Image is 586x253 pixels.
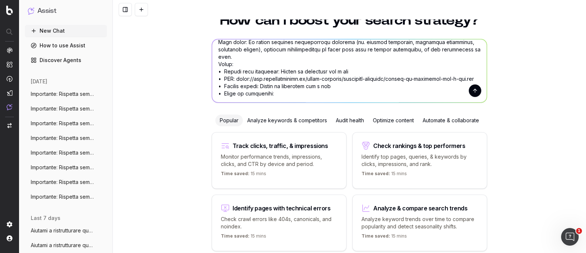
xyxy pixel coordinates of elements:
a: How to use Assist [25,40,107,51]
span: last 7 days [31,214,60,222]
div: Audit health [331,115,368,126]
span: Aiutami a ristrutturare questa Domanda F [31,227,95,234]
p: Monitor performance trends, impressions, clicks, and CTR by device and period. [221,153,337,168]
button: Aiutami a ristrutturare questo articolo [25,239,107,251]
img: Assist [7,104,12,110]
img: Analytics [7,47,12,53]
span: Importante: Rispetta sempre tutte le seg [31,90,95,98]
div: Check rankings & top performers [373,143,466,149]
div: Popular [215,115,243,126]
span: Importante: Rispetta sempre tutte le seg [31,193,95,200]
span: Importante: Rispetta sempre tutte le seg [31,164,95,171]
span: Importante: Rispetta sempre tutte le seg [31,105,95,112]
div: Identify pages with technical errors [233,205,331,211]
button: Assist [28,6,104,16]
img: Studio [7,90,12,96]
button: Importante: Rispetta sempre tutte le seg [25,191,107,203]
span: Time saved: [361,171,390,176]
div: Analyze keywords & competitors [243,115,331,126]
p: Analyze keyword trends over time to compare popularity and detect seasonality shifts. [361,216,478,230]
span: Time saved: [221,171,249,176]
button: New Chat [25,25,107,37]
a: Discover Agents [25,54,107,66]
img: Botify logo [6,6,13,15]
img: Intelligence [7,61,12,68]
span: Importante: Rispetta sempre tutte le seg [31,134,95,142]
span: [DATE] [31,78,47,85]
button: Importante: Rispetta sempre tutte le seg [25,176,107,188]
img: Activation [7,76,12,82]
p: 15 mins [361,233,407,242]
span: Importante: Rispetta sempre tutte le seg [31,120,95,127]
img: My account [7,235,12,241]
button: Importante: Rispetta sempre tutte le seg [25,118,107,129]
div: Automate & collaborate [418,115,483,126]
span: Time saved: [221,233,249,239]
img: Switch project [7,123,12,128]
iframe: Intercom live chat [561,228,579,246]
p: 15 mins [221,171,266,180]
button: Aiutami a ristrutturare questa Domanda F [25,225,107,236]
span: Importante: Rispetta sempre tutte le seg [31,178,95,186]
h1: How can I boost your search strategy? [212,14,487,27]
button: Importante: Rispetta sempre tutte le seg [25,88,107,100]
button: Importante: Rispetta sempre tutte le seg [25,147,107,159]
div: Analyze & compare search trends [373,205,468,211]
textarea: Loremipsum: Dolorsit ametco adipi el seddoeiu temporinci. Utlab: Etd ma aliquaenim ADM ven 58 qui... [212,39,487,102]
p: 15 mins [361,171,407,180]
div: Track clicks, traffic, & impressions [233,143,328,149]
p: 15 mins [221,233,266,242]
img: Assist [28,7,34,14]
img: Setting [7,221,12,227]
span: Aiutami a ristrutturare questo articolo [31,242,95,249]
p: Check crawl errors like 404s, canonicals, and noindex. [221,216,337,230]
button: Importante: Rispetta sempre tutte le seg [25,103,107,115]
span: 1 [576,228,582,234]
button: Importante: Rispetta sempre tutte le seg [25,132,107,144]
span: Time saved: [361,233,390,239]
span: Importante: Rispetta sempre tutte le seg [31,149,95,156]
button: Importante: Rispetta sempre tutte le seg [25,162,107,173]
div: Optimize content [368,115,418,126]
p: Identify top pages, queries, & keywords by clicks, impressions, and rank. [361,153,478,168]
h1: Assist [37,6,56,16]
